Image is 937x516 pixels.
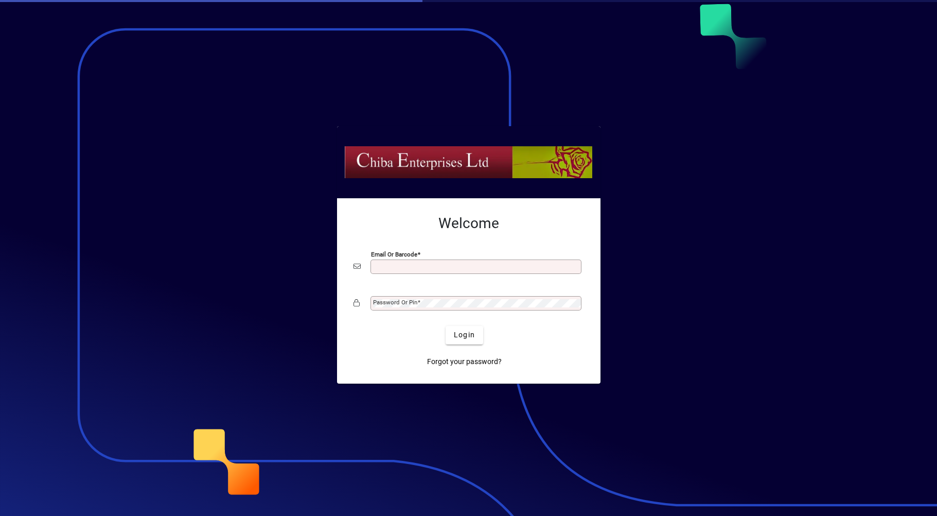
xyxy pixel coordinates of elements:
[446,326,483,345] button: Login
[371,250,417,257] mat-label: Email or Barcode
[423,353,506,371] a: Forgot your password?
[373,299,417,306] mat-label: Password or Pin
[454,330,475,340] span: Login
[427,356,502,367] span: Forgot your password?
[353,215,584,232] h2: Welcome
